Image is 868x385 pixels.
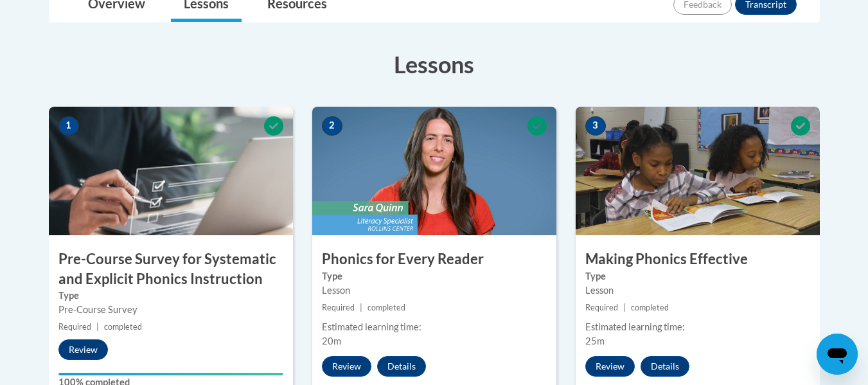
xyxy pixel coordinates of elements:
[322,283,547,298] div: Lesson
[576,249,820,269] h3: Making Phonics Effective
[322,356,371,377] button: Review
[377,356,426,377] button: Details
[322,116,342,136] span: 2
[58,322,91,332] span: Required
[58,289,283,303] label: Type
[312,249,556,269] h3: Phonics for Every Reader
[631,303,669,312] span: completed
[585,269,810,283] label: Type
[576,107,820,235] img: Course Image
[49,107,293,235] img: Course Image
[49,249,293,289] h3: Pre-Course Survey for Systematic and Explicit Phonics Instruction
[641,356,689,377] button: Details
[312,107,556,235] img: Course Image
[585,336,605,346] span: 25m
[58,373,283,375] div: Your progress
[58,303,283,317] div: Pre-Course Survey
[104,322,142,332] span: completed
[368,303,405,312] span: completed
[360,303,362,312] span: |
[96,322,99,332] span: |
[322,303,355,312] span: Required
[49,48,820,80] h3: Lessons
[58,339,108,360] button: Review
[585,303,618,312] span: Required
[322,336,341,346] span: 20m
[322,269,547,283] label: Type
[585,283,810,298] div: Lesson
[585,116,606,136] span: 3
[585,320,810,334] div: Estimated learning time:
[322,320,547,334] div: Estimated learning time:
[585,356,635,377] button: Review
[623,303,626,312] span: |
[58,116,79,136] span: 1
[817,334,858,375] iframe: Button to launch messaging window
